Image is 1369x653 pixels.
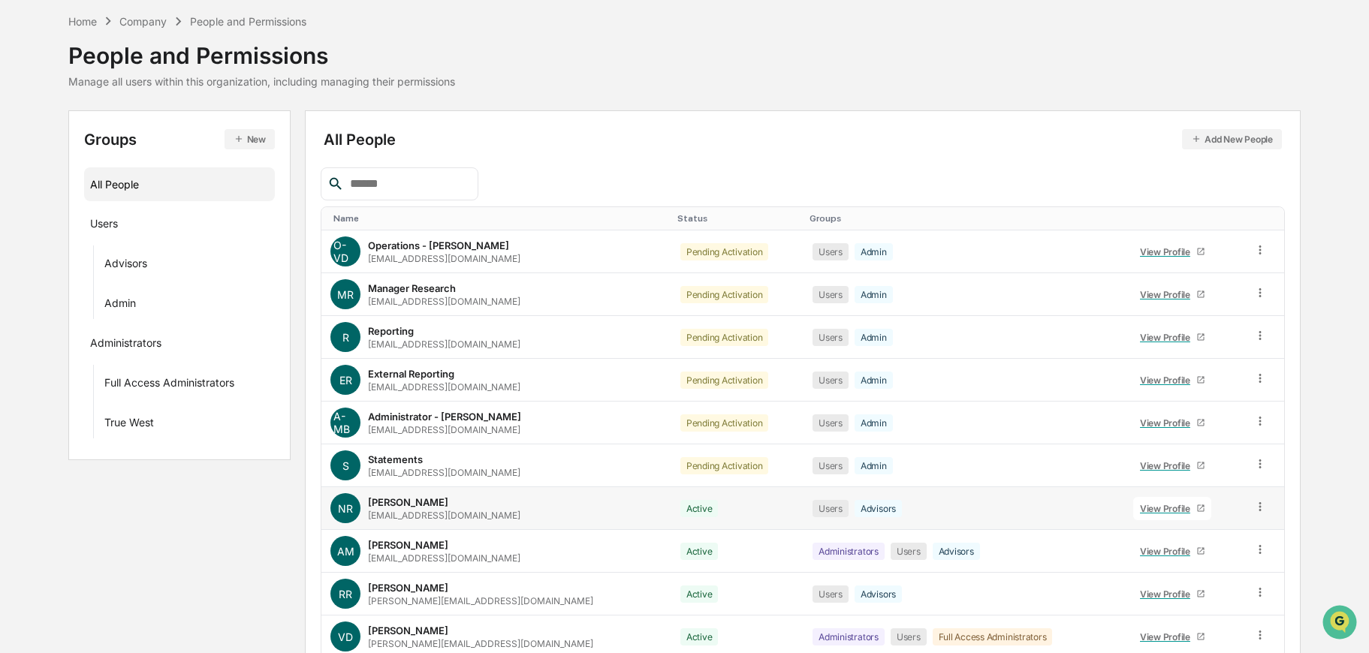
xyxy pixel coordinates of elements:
a: View Profile [1133,369,1211,392]
button: New [225,129,275,149]
div: Users [891,628,927,645]
div: Admin [855,329,893,346]
button: Start new chat [255,119,273,137]
div: [PERSON_NAME] [368,624,448,636]
a: View Profile [1133,540,1211,563]
div: Advisors [855,585,902,603]
div: Users [90,217,118,235]
span: ER [339,374,352,387]
div: [EMAIL_ADDRESS][DOMAIN_NAME] [368,552,520,564]
div: View Profile [1140,417,1196,429]
span: AM [337,545,354,558]
div: View Profile [1140,246,1196,257]
button: Add New People [1182,129,1282,149]
div: People and Permissions [68,30,455,69]
a: View Profile [1133,240,1211,263]
a: View Profile [1133,582,1211,606]
span: A-MB [333,410,357,435]
span: S [342,459,349,472]
div: Users [813,372,849,389]
div: [PERSON_NAME][EMAIL_ADDRESS][DOMAIN_NAME] [368,638,593,649]
a: 🖐️Preclearance [9,183,103,210]
a: View Profile [1133,625,1211,648]
div: External Reporting [368,368,454,380]
div: Users [813,243,849,260]
div: Users [813,457,849,474]
div: Admin [855,286,893,303]
div: Administrators [813,543,885,560]
div: Pending Activation [680,329,769,346]
span: Data Lookup [30,218,95,233]
span: VD [338,630,353,643]
div: Users [813,329,849,346]
div: Pending Activation [680,243,769,260]
div: Toggle SortBy [677,213,798,224]
span: R [342,331,349,344]
div: [EMAIL_ADDRESS][DOMAIN_NAME] [368,510,520,521]
div: [EMAIL_ADDRESS][DOMAIN_NAME] [368,339,520,350]
div: Operations - [PERSON_NAME] [368,239,509,251]
div: Start new chat [51,115,246,130]
div: People and Permissions [190,15,306,28]
div: [PERSON_NAME][EMAIL_ADDRESS][DOMAIN_NAME] [368,595,593,606]
div: Users [813,500,849,517]
div: Toggle SortBy [1256,213,1278,224]
div: Manager Research [368,282,456,294]
span: Attestations [124,189,186,204]
div: [EMAIL_ADDRESS][DOMAIN_NAME] [368,467,520,478]
div: Users [813,286,849,303]
div: Administrators [813,628,885,645]
div: True West [104,416,154,434]
div: [PERSON_NAME] [368,582,448,594]
div: [PERSON_NAME] [368,539,448,551]
div: Pending Activation [680,372,769,389]
span: MR [337,288,354,301]
div: Admin [855,372,893,389]
div: Toggle SortBy [1130,213,1238,224]
div: Admin [104,296,136,314]
div: Home [68,15,97,28]
div: Administrator - [PERSON_NAME] [368,411,521,423]
div: [PERSON_NAME] [368,496,448,508]
a: View Profile [1133,326,1211,349]
span: NR [338,502,353,515]
div: Admin [855,414,893,432]
a: View Profile [1133,411,1211,435]
img: 1746055101610-c473b297-6a78-478c-a979-82029cc54cd1 [15,115,42,142]
div: View Profile [1140,332,1196,343]
div: [EMAIL_ADDRESS][DOMAIN_NAME] [368,253,520,264]
div: Advisors [855,500,902,517]
div: Users [891,543,927,560]
div: Active [680,543,719,560]
div: 🔎 [15,219,27,231]
a: 🗄️Attestations [103,183,192,210]
input: Clear [39,68,248,84]
div: View Profile [1140,631,1196,642]
p: How can we help? [15,32,273,56]
div: View Profile [1140,375,1196,386]
div: Users [813,414,849,432]
div: Reporting [368,325,414,337]
div: Administrators [90,336,161,354]
div: Toggle SortBy [333,213,665,224]
div: Pending Activation [680,286,769,303]
div: Toggle SortBy [810,213,1118,224]
span: RR [339,588,352,600]
span: Pylon [149,254,182,266]
div: All People [324,129,1282,149]
div: Pending Activation [680,457,769,474]
div: Full Access Administrators [104,376,234,394]
div: Advisors [104,257,147,275]
div: View Profile [1140,546,1196,557]
div: View Profile [1140,503,1196,514]
span: Preclearance [30,189,97,204]
div: Manage all users within this organization, including managing their permissions [68,75,455,88]
div: [EMAIL_ADDRESS][DOMAIN_NAME] [368,424,520,435]
span: O-VD [333,239,357,264]
div: 🗄️ [109,191,121,203]
div: Pending Activation [680,414,769,432]
div: 🖐️ [15,191,27,203]
a: 🔎Data Lookup [9,212,101,239]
